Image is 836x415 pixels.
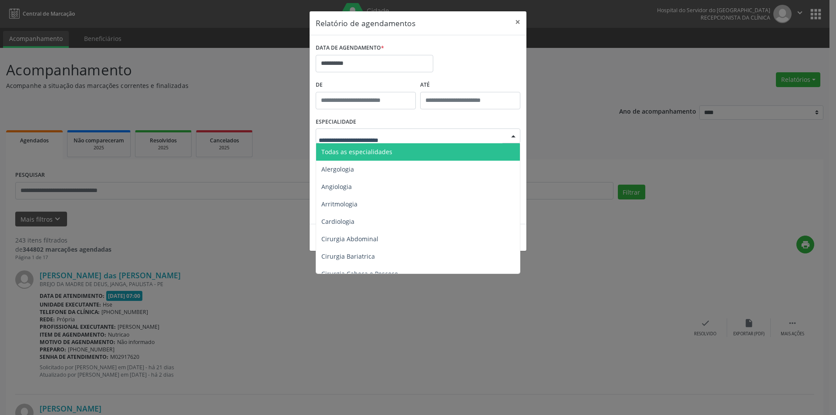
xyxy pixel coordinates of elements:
[316,41,384,55] label: DATA DE AGENDAMENTO
[321,270,398,278] span: Cirurgia Cabeça e Pescoço
[321,252,375,260] span: Cirurgia Bariatrica
[321,235,378,243] span: Cirurgia Abdominal
[316,17,415,29] h5: Relatório de agendamentos
[321,217,354,226] span: Cardiologia
[509,11,526,33] button: Close
[316,78,416,92] label: De
[321,165,354,173] span: Alergologia
[316,115,356,129] label: ESPECIALIDADE
[321,200,357,208] span: Arritmologia
[420,78,520,92] label: ATÉ
[321,148,392,156] span: Todas as especialidades
[321,182,352,191] span: Angiologia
